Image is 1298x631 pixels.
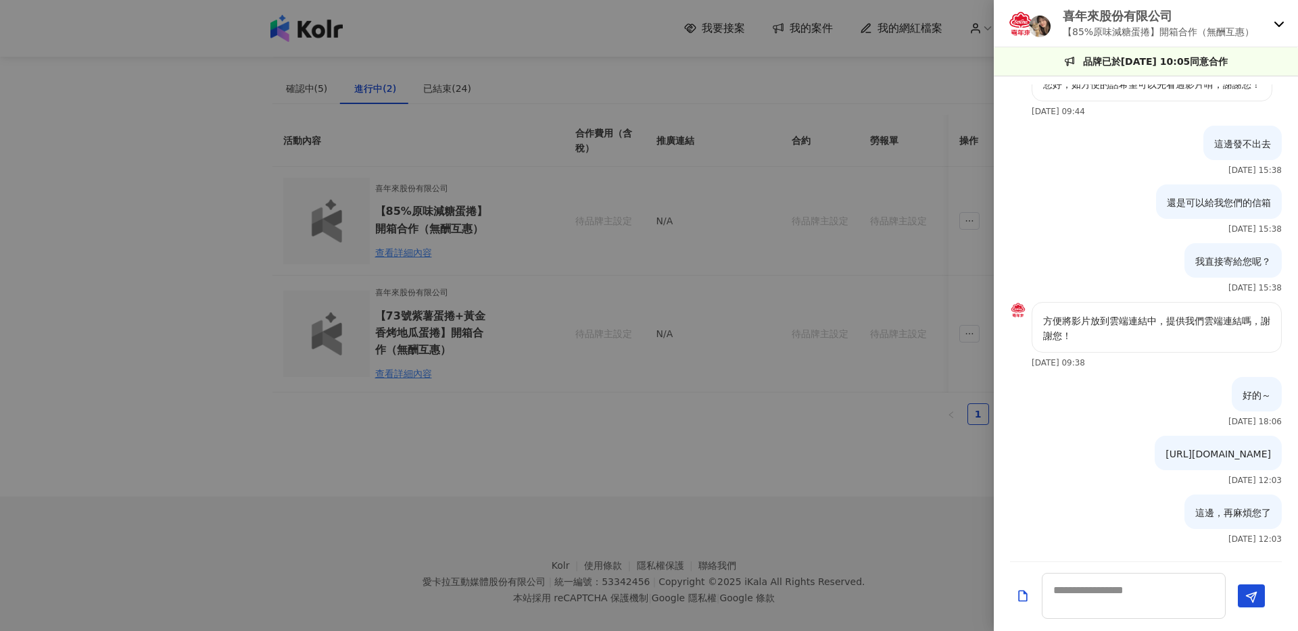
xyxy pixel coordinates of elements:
p: 您好，如方便的話希望可以先看過影片唷，謝謝您！ [1043,77,1261,92]
p: [DATE] 15:38 [1228,166,1282,175]
p: 方便將影片放到雲端連結中，提供我們雲端連結嗎，謝謝您！ [1043,313,1270,343]
button: Send [1238,584,1265,607]
p: [DATE] 09:44 [1032,107,1085,116]
p: [DATE] 15:38 [1228,224,1282,234]
img: KOL Avatar [1029,16,1051,37]
p: 我直接寄給您呢？ [1195,254,1271,269]
p: [DATE] 18:06 [1228,417,1282,426]
p: [DATE] 12:03 [1228,534,1282,544]
img: KOL Avatar [1007,10,1034,37]
p: 這邊發不出去 [1214,136,1271,151]
p: 喜年來股份有限公司 [1063,7,1254,24]
p: 品牌已於[DATE] 10:05同意合作 [1083,54,1228,69]
p: [DATE] 12:03 [1228,476,1282,485]
button: Add a file [1016,584,1030,608]
p: 這邊，再麻煩您了 [1195,505,1271,520]
p: [URL][DOMAIN_NAME] [1165,447,1271,461]
img: KOL Avatar [1010,302,1026,318]
p: 【85%原味減糖蛋捲】開箱合作（無酬互惠） [1063,24,1254,39]
p: 還是可以給我您們的信箱 [1167,195,1271,210]
p: [DATE] 09:38 [1032,358,1085,368]
p: 好的～ [1243,388,1271,403]
p: [DATE] 15:38 [1228,283,1282,293]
